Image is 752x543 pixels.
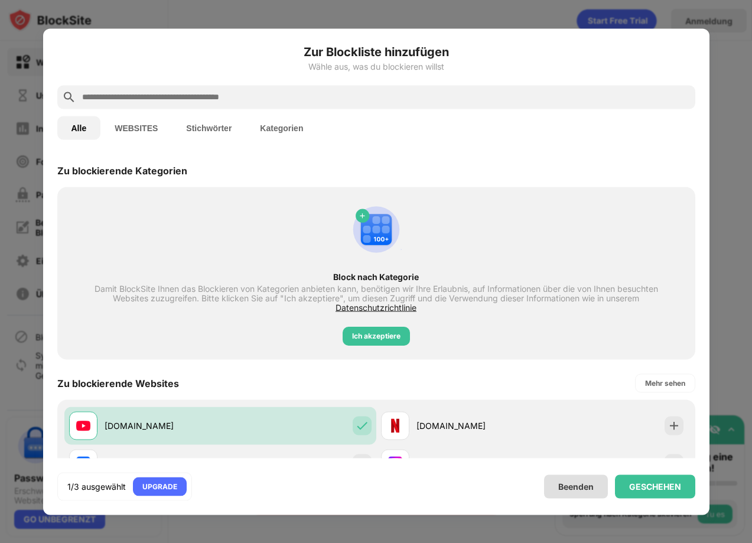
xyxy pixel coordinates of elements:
[388,456,402,470] img: favicons
[172,116,246,139] button: Stichwörter
[388,418,402,433] img: favicons
[416,457,532,470] div: [DOMAIN_NAME]
[62,90,76,104] img: search.svg
[558,482,594,492] div: Beenden
[629,482,681,491] div: GESCHEHEN
[57,377,179,389] div: Zu blockierende Websites
[76,456,90,470] img: favicons
[348,201,405,258] img: category-add.svg
[105,457,220,470] div: [DOMAIN_NAME]
[336,302,416,312] span: Datenschutzrichtlinie
[142,480,177,492] div: UPGRADE
[76,418,90,433] img: favicons
[57,116,101,139] button: Alle
[246,116,317,139] button: Kategorien
[100,116,172,139] button: WEBSITES
[105,420,220,432] div: [DOMAIN_NAME]
[57,43,695,60] h6: Zur Blockliste hinzufügen
[79,284,674,312] div: Damit BlockSite Ihnen das Blockieren von Kategorien anbieten kann, benötigen wir Ihre Erlaubnis, ...
[67,480,126,492] div: 1/3 ausgewählt
[57,61,695,71] div: Wähle aus, was du blockieren willst
[416,420,532,432] div: [DOMAIN_NAME]
[57,164,187,176] div: Zu blockierende Kategorien
[645,377,685,389] div: Mehr sehen
[352,330,401,342] div: Ich akzeptiere
[79,272,674,281] div: Block nach Kategorie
